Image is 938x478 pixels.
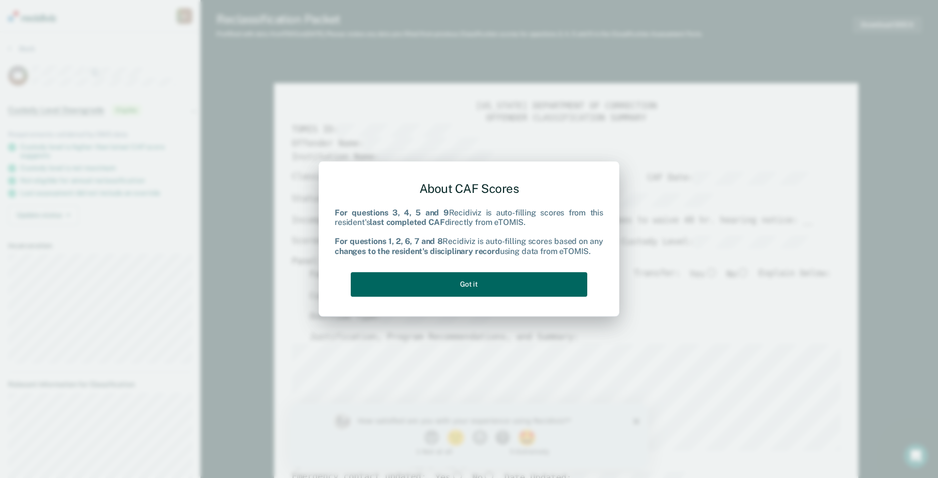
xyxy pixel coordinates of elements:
b: changes to the resident's disciplinary record [335,247,500,256]
b: For questions 1, 2, 6, 7 and 8 [335,237,442,247]
button: 3 [182,27,200,42]
button: 2 [157,27,177,42]
div: Recidiviz is auto-filling scores from this resident's directly from eTOMIS. Recidiviz is auto-fil... [335,208,603,256]
div: Close survey [344,15,350,21]
button: 4 [205,27,223,42]
div: How satisfied are you with your experience using Recidiviz? [68,13,300,22]
b: last completed CAF [370,217,444,227]
button: Got it [351,272,587,297]
div: 1 - Not at all [68,45,163,52]
button: 5 [228,27,249,42]
b: For questions 3, 4, 5 and 9 [335,208,449,217]
div: 5 - Extremely [220,45,315,52]
div: About CAF Scores [335,173,603,204]
button: 1 [134,27,152,42]
img: Profile image for Kim [44,10,60,26]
